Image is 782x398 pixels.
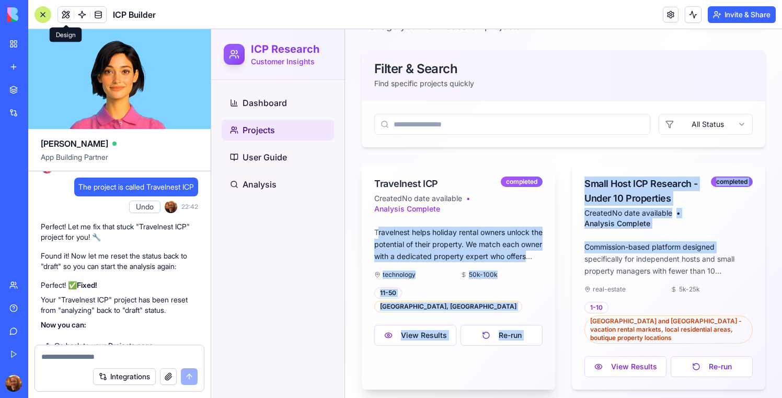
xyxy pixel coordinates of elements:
[31,67,76,80] span: Dashboard
[40,13,121,27] h2: ICP Research
[373,273,397,284] div: 1-10
[373,327,455,348] button: View Results
[40,27,121,38] p: Customer Insights
[41,251,198,272] p: Found it! Now let me reset the status back to "draft" so you can start the analysis again:
[382,256,415,264] span: real-estate
[41,152,198,171] span: App Building Partner
[459,327,542,348] button: Re-run
[41,221,198,242] p: Perfect! Let me fix that stuck "Travelnest ICP" project for you! 🔧
[41,280,198,290] p: Perfect! ✅
[31,122,76,134] span: User Guide
[50,28,82,42] div: Design
[129,201,160,213] button: Undo
[708,6,776,23] button: Invite & Share
[290,147,331,158] div: completed
[163,33,542,46] div: Filter & Search
[163,147,290,162] div: Travelnest ICP
[5,375,22,392] img: ACg8ocKW1DqRt3DzdFhaMOehSF_DUco4x3vN4-i2MIuDdUBhkNTw4YU=s96-c
[258,241,286,250] span: 50k-100k
[31,95,64,107] span: Projects
[78,182,194,192] span: The project is called Travelnest ICP
[10,90,123,111] a: Projects
[181,203,198,211] span: 22:42
[93,368,156,385] button: Integrations
[10,118,123,138] a: User Guide
[31,149,65,161] span: Analysis
[373,147,500,177] div: Small Host ICP Research - Under 10 Properties
[373,286,542,314] div: [GEOGRAPHIC_DATA] and [GEOGRAPHIC_DATA] - vacation rental markets, local residential areas, bouti...
[10,145,123,166] a: Analysis
[163,272,311,283] div: [GEOGRAPHIC_DATA], [GEOGRAPHIC_DATA]
[77,280,97,289] strong: Fixed!
[163,258,191,270] div: 11-50
[113,8,156,21] span: ICP Builder
[163,296,245,317] button: View Results
[41,295,198,315] p: Your "Travelnest ICP" project has been reset from "analyzing" back to "draft" status.
[500,147,542,158] div: completed
[41,137,108,150] span: [PERSON_NAME]
[7,7,72,22] img: logo
[163,197,331,233] p: Travelnest helps holiday rental owners unlock the potential of their property. We match each owne...
[10,63,123,84] a: Dashboard
[373,212,542,248] p: Commission-based platform designed specifically for independent hosts and small property managers...
[373,179,500,200] div: Created No date available
[165,201,177,213] img: ACg8ocKW1DqRt3DzdFhaMOehSF_DUco4x3vN4-i2MIuDdUBhkNTw4YU=s96-c
[41,320,86,329] strong: Now you can:
[249,296,331,317] button: Re-run
[468,256,489,264] span: 5k-25k
[163,49,542,60] div: Find specific projects quickly
[54,341,198,351] li: Go back to your Projects page
[163,164,290,185] div: Created No date available
[171,241,204,250] span: technology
